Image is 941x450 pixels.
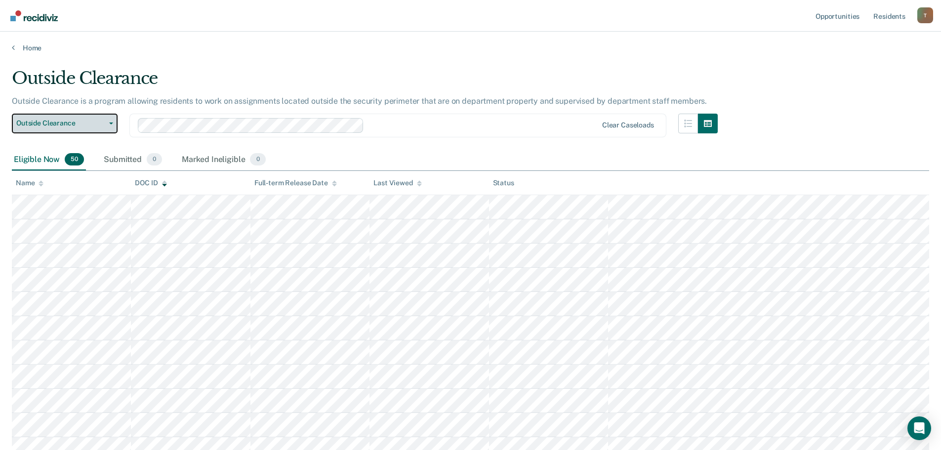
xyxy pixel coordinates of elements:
[12,149,86,171] div: Eligible Now50
[16,179,43,187] div: Name
[135,179,166,187] div: DOC ID
[65,153,84,166] span: 50
[917,7,933,23] div: T
[254,179,337,187] div: Full-term Release Date
[102,149,164,171] div: Submitted0
[12,68,718,96] div: Outside Clearance
[12,96,707,106] p: Outside Clearance is a program allowing residents to work on assignments located outside the secu...
[250,153,265,166] span: 0
[917,7,933,23] button: Profile dropdown button
[12,114,118,133] button: Outside Clearance
[12,43,929,52] a: Home
[147,153,162,166] span: 0
[907,416,931,440] div: Open Intercom Messenger
[373,179,421,187] div: Last Viewed
[10,10,58,21] img: Recidiviz
[180,149,268,171] div: Marked Ineligible0
[16,119,105,127] span: Outside Clearance
[493,179,514,187] div: Status
[602,121,654,129] div: Clear caseloads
